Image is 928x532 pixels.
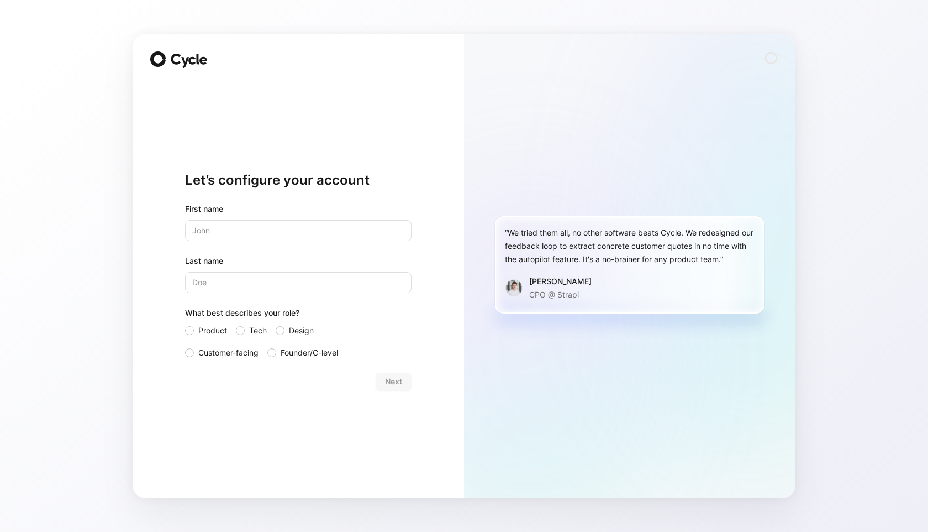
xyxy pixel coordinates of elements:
[281,346,338,359] span: Founder/C-level
[249,324,267,337] span: Tech
[198,346,259,359] span: Customer-facing
[505,226,755,266] div: “We tried them all, no other software beats Cycle. We redesigned our feedback loop to extract con...
[185,254,412,268] label: Last name
[185,202,412,216] div: First name
[185,306,412,324] div: What best describes your role?
[198,324,227,337] span: Product
[185,171,412,189] h1: Let’s configure your account
[185,272,412,293] input: Doe
[289,324,314,337] span: Design
[529,275,592,288] div: [PERSON_NAME]
[529,288,592,301] p: CPO @ Strapi
[185,220,412,241] input: John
